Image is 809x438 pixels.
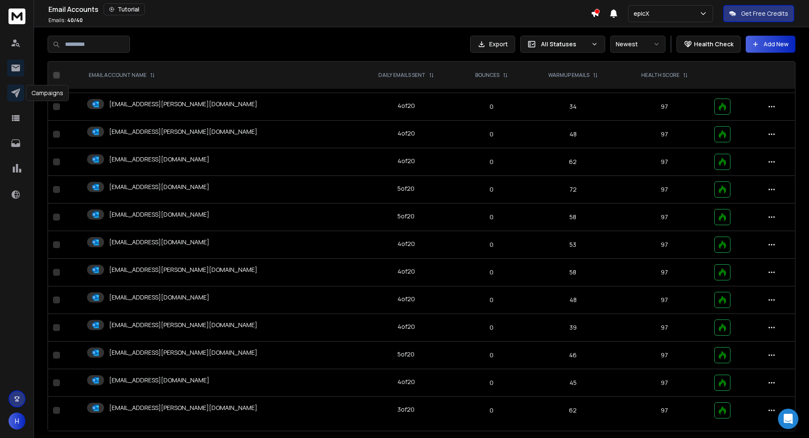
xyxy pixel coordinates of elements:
div: Open Intercom Messenger [778,409,798,429]
button: Health Check [677,36,741,53]
p: All Statuses [541,40,588,48]
button: Tutorial [104,3,145,15]
p: 0 [462,185,521,194]
button: Newest [610,36,665,53]
p: 0 [462,130,521,138]
div: 5 of 20 [397,212,414,220]
p: 0 [462,296,521,304]
p: 0 [462,102,521,111]
p: HEALTH SCORE [641,72,679,79]
td: 97 [620,121,710,148]
p: [EMAIL_ADDRESS][DOMAIN_NAME] [109,155,209,164]
td: 97 [620,176,710,203]
td: 62 [526,148,620,176]
td: 97 [620,148,710,176]
td: 34 [526,93,620,121]
td: 97 [620,369,710,397]
button: H [8,413,25,430]
td: 39 [526,314,620,342]
div: 4 of 20 [397,267,415,276]
td: 46 [526,342,620,369]
p: [EMAIL_ADDRESS][PERSON_NAME][DOMAIN_NAME] [109,100,257,108]
div: EMAIL ACCOUNT NAME [89,72,155,79]
td: 45 [526,369,620,397]
p: 0 [462,406,521,415]
td: 97 [620,397,710,424]
td: 97 [620,93,710,121]
p: Get Free Credits [741,9,788,18]
span: 40 / 40 [67,17,83,24]
p: [EMAIL_ADDRESS][PERSON_NAME][DOMAIN_NAME] [109,348,257,357]
p: Health Check [694,40,733,48]
p: [EMAIL_ADDRESS][PERSON_NAME][DOMAIN_NAME] [109,266,257,274]
p: [EMAIL_ADDRESS][PERSON_NAME][DOMAIN_NAME] [109,127,257,136]
p: DAILY EMAILS SENT [378,72,426,79]
td: 97 [620,203,710,231]
p: 0 [462,213,521,221]
td: 58 [526,203,620,231]
div: 4 of 20 [397,102,415,110]
p: 0 [462,379,521,387]
p: [EMAIL_ADDRESS][DOMAIN_NAME] [109,293,209,302]
p: WARMUP EMAILS [548,72,589,79]
td: 97 [620,314,710,342]
td: 97 [620,259,710,286]
div: 4 of 20 [397,322,415,331]
div: 4 of 20 [397,378,415,386]
button: Add New [746,36,795,53]
p: Emails : [48,17,83,24]
p: [EMAIL_ADDRESS][DOMAIN_NAME] [109,210,209,219]
p: [EMAIL_ADDRESS][DOMAIN_NAME] [109,376,209,384]
div: 4 of 20 [397,129,415,138]
td: 53 [526,231,620,259]
p: 0 [462,323,521,332]
p: [EMAIL_ADDRESS][PERSON_NAME][DOMAIN_NAME] [109,321,257,329]
p: [EMAIL_ADDRESS][DOMAIN_NAME] [109,183,209,191]
div: 4 of 20 [397,157,415,165]
p: epicX [634,9,653,18]
td: 48 [526,286,620,314]
div: 4 of 20 [397,295,415,303]
p: 0 [462,268,521,277]
p: [EMAIL_ADDRESS][PERSON_NAME][DOMAIN_NAME] [109,404,257,412]
div: 4 of 20 [397,240,415,248]
button: Get Free Credits [723,5,794,22]
div: 5 of 20 [397,350,414,359]
td: 97 [620,286,710,314]
p: 0 [462,240,521,249]
td: 48 [526,121,620,148]
td: 58 [526,259,620,286]
td: 62 [526,397,620,424]
div: 3 of 20 [397,405,414,414]
p: [EMAIL_ADDRESS][DOMAIN_NAME] [109,238,209,246]
button: Export [470,36,515,53]
div: 5 of 20 [397,184,414,193]
p: 0 [462,158,521,166]
p: BOUNCES [475,72,499,79]
td: 97 [620,231,710,259]
p: 0 [462,351,521,359]
div: Campaigns [26,85,69,101]
td: 97 [620,342,710,369]
td: 72 [526,176,620,203]
div: Email Accounts [48,3,591,15]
